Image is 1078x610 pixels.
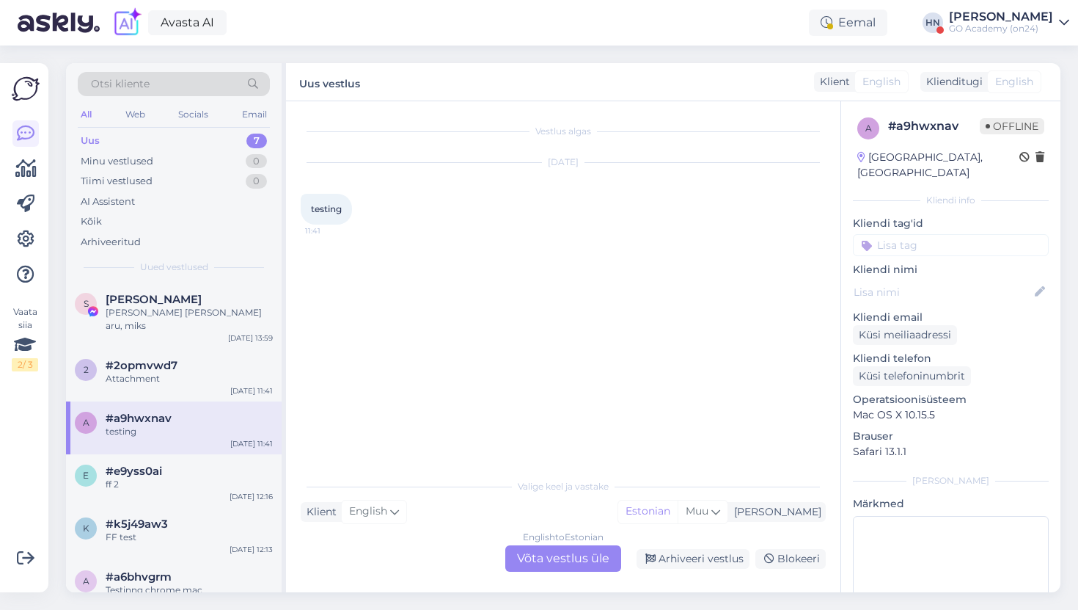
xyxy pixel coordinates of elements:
a: [PERSON_NAME]GO Academy (on24) [949,11,1069,35]
span: #a9hwxnav [106,412,172,425]
div: 0 [246,154,267,169]
div: [GEOGRAPHIC_DATA], [GEOGRAPHIC_DATA] [857,150,1019,181]
div: GO Academy (on24) [949,23,1053,35]
div: FF test [106,531,273,544]
span: 11:41 [305,225,360,236]
span: S [84,298,89,309]
div: [DATE] [301,156,826,169]
span: a [83,417,89,428]
div: [PERSON_NAME] [728,504,821,520]
div: Vaata siia [12,305,38,371]
div: [DATE] 11:41 [230,438,273,449]
div: Klient [301,504,337,520]
div: Email [239,105,270,124]
span: Otsi kliente [91,76,150,92]
p: Operatsioonisüsteem [853,392,1049,407]
span: English [349,504,387,520]
div: Vestlus algas [301,125,826,138]
div: Minu vestlused [81,154,153,169]
input: Lisa tag [853,234,1049,256]
span: English [862,74,901,90]
div: [PERSON_NAME] [853,474,1049,487]
div: 7 [246,134,267,148]
div: Uus [81,134,100,148]
div: testing [106,425,273,438]
span: a [83,575,89,587]
div: Kliendi info [853,194,1049,207]
span: #k5j49aw3 [106,518,168,531]
div: # a9hwxnav [888,117,980,135]
div: [DATE] 11:41 [230,385,273,396]
img: Askly Logo [12,75,40,103]
input: Lisa nimi [854,284,1032,300]
p: Mac OS X 10.15.5 [853,407,1049,423]
span: k [83,523,89,534]
div: 0 [246,174,267,189]
span: English [995,74,1033,90]
div: Tiimi vestlused [81,174,153,189]
div: 2 / 3 [12,358,38,371]
div: [DATE] 12:13 [230,544,273,555]
a: Avasta AI [148,10,227,35]
div: ff 2 [106,478,273,491]
span: #a6bhvgrm [106,570,172,584]
div: Arhiveeri vestlus [637,549,749,569]
div: AI Assistent [81,195,135,209]
div: [DATE] 12:16 [230,491,273,502]
div: Klienditugi [920,74,983,90]
div: Socials [175,105,211,124]
div: Eemal [809,10,887,36]
span: 2 [84,364,89,375]
img: explore-ai [111,7,142,38]
div: Kõik [81,214,102,229]
span: #e9yss0ai [106,465,162,478]
div: Klient [814,74,850,90]
div: Küsi telefoninumbrit [853,366,971,386]
p: Kliendi nimi [853,262,1049,277]
p: Kliendi email [853,310,1049,325]
p: Märkmed [853,496,1049,512]
label: Uus vestlus [299,72,360,92]
div: [DATE] 13:59 [228,333,273,344]
div: Blokeeri [755,549,826,569]
div: Estonian [618,501,678,523]
div: [PERSON_NAME] [PERSON_NAME] aru, miks [106,306,273,333]
div: Arhiveeritud [81,235,141,250]
div: Attachment [106,372,273,385]
div: Web [122,105,148,124]
span: testing [311,203,342,214]
span: Muu [686,504,708,518]
span: Offline [980,118,1044,134]
p: Brauser [853,429,1049,444]
span: Sandra Roosna [106,293,202,306]
span: Uued vestlused [140,261,208,274]
p: Safari 13.1.1 [853,444,1049,460]
div: Võta vestlus üle [505,545,621,572]
div: Valige keel ja vastake [301,480,826,493]
span: a [865,123,872,134]
p: Kliendi telefon [853,351,1049,366]
div: All [78,105,95,124]
div: English to Estonian [523,531,604,544]
span: #2opmvwd7 [106,359,177,372]
span: e [83,470,89,481]
div: [PERSON_NAME] [949,11,1053,23]
div: HN [923,12,943,33]
div: Küsi meiliaadressi [853,325,957,345]
div: Testinng chrome mac [106,584,273,597]
p: Kliendi tag'id [853,216,1049,231]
